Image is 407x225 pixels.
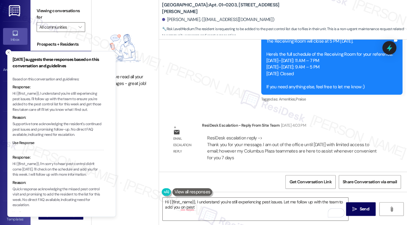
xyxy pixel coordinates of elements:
div: Reason: [13,114,104,121]
button: Send [346,202,376,216]
span: : The resident is requesting to be added to the pest control list due to flies in their unit. Thi... [162,26,407,39]
span: Share Conversation via email [343,179,397,185]
div: ResiDesk Escalation - Reply From Site Team [202,122,382,131]
span: • [23,216,24,220]
button: Get Conversation Link [285,175,335,189]
div: Response: [13,154,104,160]
i:  [352,207,357,212]
div: Response: [13,84,104,90]
div: ResiDesk escalation reply -> Thank you for your message. I am out of the office until [DATE] with... [207,135,376,160]
button: Share Conversation via email [339,175,401,189]
p: Supportive tone acknowledging the resident's continued pest issues and promising follow-up. No di... [13,121,104,138]
button: Use Response [13,211,34,216]
span: Send [359,206,369,212]
h3: [DATE] suggests these responses based on this conversation and guidelines [13,56,104,69]
div: Tagged as: [261,95,403,104]
div: [DATE] 4:03 PM [279,122,306,128]
button: Use Response [13,140,34,146]
p: Quick response acknowledging the missed pest control visit and promising to add the resident to t... [13,187,104,208]
div: Reason: [13,180,104,186]
span: Get Conversation Link [289,179,331,185]
div: The Receiving Room will close at 5 PM [DATE]. Here's the full schedule of the Receiving Room for ... [266,38,393,90]
i:  [389,207,394,212]
div: Based on this conversation and guidelines: [13,77,104,82]
button: Close toast [5,49,12,55]
span: Praise [296,97,306,102]
p: Hi {{first_name}}, I understand you're still experiencing pest issues. I'll follow up with the te... [13,91,104,112]
p: Hi {{first_name}}, I'm sorry to hear pest control didn't come [DATE]. I'll check on the schedule ... [13,161,104,178]
span: Amenities , [279,97,296,102]
textarea: To enrich screen reader interactions, please activate Accessibility in Grammarly extension settings [163,198,348,220]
